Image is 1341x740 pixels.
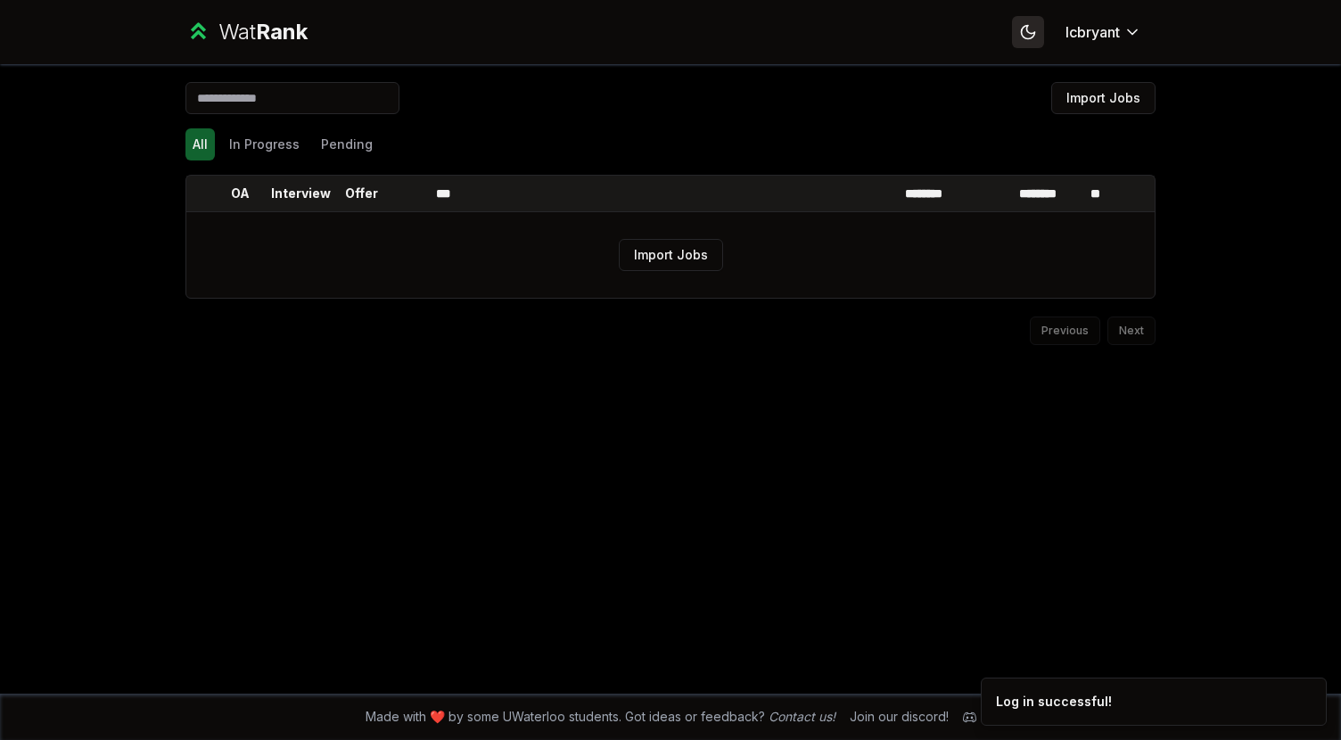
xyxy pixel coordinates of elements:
button: Import Jobs [619,239,723,271]
button: Pending [314,128,380,160]
p: Interview [271,185,331,202]
button: Import Jobs [1051,82,1156,114]
div: Wat [218,18,308,46]
div: Join our discord! [850,708,949,726]
button: All [185,128,215,160]
p: OA [231,185,250,202]
a: Contact us! [769,709,835,724]
button: lcbryant [1051,16,1156,48]
span: Rank [256,19,308,45]
div: Log in successful! [996,693,1112,711]
span: Made with ❤️ by some UWaterloo students. Got ideas or feedback? [366,708,835,726]
button: In Progress [222,128,307,160]
a: WatRank [185,18,308,46]
p: Offer [345,185,378,202]
span: lcbryant [1065,21,1120,43]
